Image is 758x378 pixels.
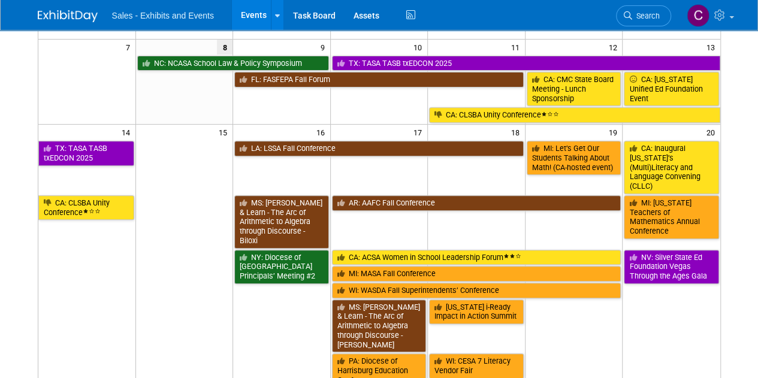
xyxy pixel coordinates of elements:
a: WI: WASDA Fall Superintendents’ Conference [332,283,621,298]
span: 14 [120,125,135,140]
span: 16 [315,125,330,140]
span: 11 [510,40,525,55]
a: AR: AAFC Fall Conference [332,195,621,211]
span: 9 [319,40,330,55]
a: FL: FASFEPA Fall Forum [234,72,524,87]
a: TX: TASA TASB txEDCON 2025 [38,141,134,165]
span: Search [632,11,660,20]
a: CA: ACSA Women in School Leadership Forum [332,250,621,265]
span: 13 [705,40,720,55]
a: MI: MASA Fall Conference [332,266,621,282]
a: MI: Let’s Get Our Students Talking About Math! (CA-hosted event) [527,141,621,175]
span: 18 [510,125,525,140]
span: 8 [217,40,232,55]
a: Search [616,5,671,26]
span: 10 [412,40,427,55]
span: 17 [412,125,427,140]
span: 19 [607,125,622,140]
a: CA: Inaugural [US_STATE]’s (Multi)Literacy and Language Convening (CLLC) [624,141,718,194]
a: CA: CMC State Board Meeting - Lunch Sponsorship [527,72,621,106]
span: 7 [125,40,135,55]
span: 12 [607,40,622,55]
img: ExhibitDay [38,10,98,22]
img: Christine Lurz [687,4,709,27]
span: Sales - Exhibits and Events [112,11,214,20]
a: LA: LSSA Fall Conference [234,141,524,156]
a: CA: CLSBA Unity Conference [429,107,720,123]
a: WI: CESA 7 Literacy Vendor Fair [429,353,524,378]
a: MS: [PERSON_NAME] & Learn - The Arc of Arithmetic to Algebra through Discourse - Biloxi [234,195,329,249]
a: NC: NCASA School Law & Policy Symposium [137,56,329,71]
span: 20 [705,125,720,140]
a: MS: [PERSON_NAME] & Learn - The Arc of Arithmetic to Algebra through Discourse - [PERSON_NAME] [332,300,427,353]
a: TX: TASA TASB txEDCON 2025 [332,56,720,71]
span: 15 [218,125,232,140]
a: CA: [US_STATE] Unified Ed Foundation Event [624,72,718,106]
a: NY: Diocese of [GEOGRAPHIC_DATA] Principals’ Meeting #2 [234,250,329,284]
a: [US_STATE] i-Ready Impact in Action Summit [429,300,524,324]
a: NV: Silver State Ed Foundation Vegas Through the Ages Gala [624,250,718,284]
a: CA: CLSBA Unity Conference [38,195,134,220]
a: MI: [US_STATE] Teachers of Mathematics Annual Conference [624,195,718,239]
